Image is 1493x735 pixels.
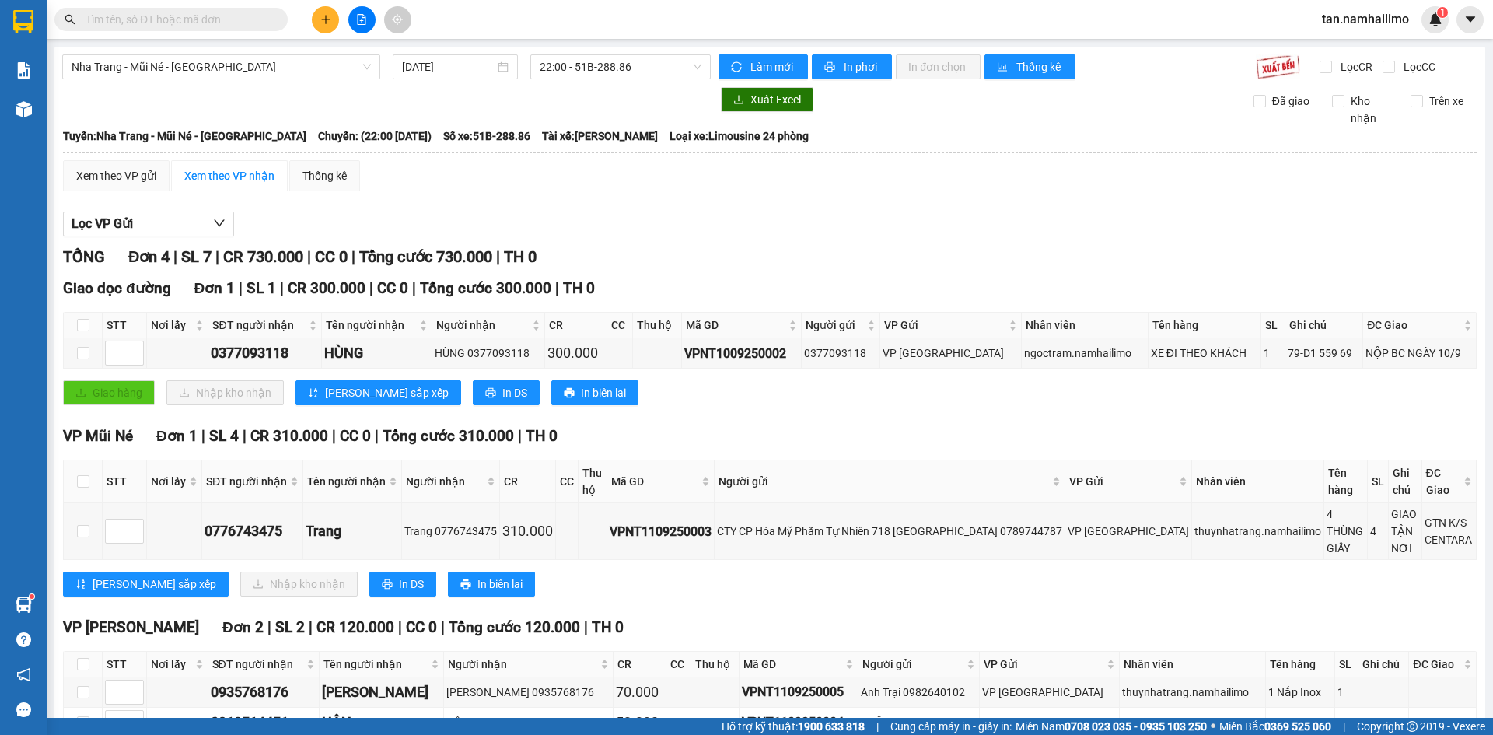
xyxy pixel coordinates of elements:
[1151,345,1259,362] div: XE ĐI THEO KHÁCH
[1344,93,1399,127] span: Kho nhận
[1016,718,1207,735] span: Miền Nam
[542,128,658,145] span: Tài xế: [PERSON_NAME]
[375,427,379,445] span: |
[205,520,300,542] div: 0776743475
[446,684,610,701] div: [PERSON_NAME] 0935768176
[212,317,306,334] span: SĐT người nhận
[213,217,226,229] span: down
[1370,523,1386,540] div: 4
[563,279,595,297] span: TH 0
[861,684,977,701] div: Anh Trại 0982640102
[93,576,216,593] span: [PERSON_NAME] sắp xếp
[307,473,386,490] span: Tên người nhận
[1407,721,1418,732] span: copyright
[496,247,500,266] span: |
[72,214,133,233] span: Lọc VP Gửi
[1309,9,1421,29] span: tan.namhailimo
[404,523,497,540] div: Trang 0776743475
[181,247,212,266] span: SL 7
[670,128,809,145] span: Loại xe: Limousine 24 phòng
[1194,523,1321,540] div: thuynhatrang.namhailimo
[209,427,239,445] span: SL 4
[323,656,427,673] span: Tên người nhận
[223,247,303,266] span: CR 730.000
[1334,58,1375,75] span: Lọc CR
[616,681,664,703] div: 70.000
[206,473,287,490] span: SĐT người nhận
[63,572,229,597] button: sort-ascending[PERSON_NAME] sắp xếp
[1423,93,1470,110] span: Trên xe
[308,387,319,400] span: sort-ascending
[13,10,33,33] img: logo-vxr
[526,427,558,445] span: TH 0
[545,313,608,338] th: CR
[307,247,311,266] span: |
[222,618,264,636] span: Đơn 2
[556,460,579,503] th: CC
[128,247,170,266] span: Đơn 4
[682,338,802,369] td: VPNT1009250002
[72,55,371,79] span: Nha Trang - Mũi Né - Sài Gòn
[63,618,199,636] span: VP [PERSON_NAME]
[184,167,274,184] div: Xem theo VP nhận
[151,317,192,334] span: Nơi lấy
[1358,652,1409,677] th: Ghi chú
[1219,718,1331,735] span: Miền Bắc
[436,317,528,334] span: Người nhận
[862,656,963,673] span: Người gửi
[406,473,484,490] span: Người nhận
[103,460,147,503] th: STT
[1149,313,1262,338] th: Tên hàng
[240,572,358,597] button: downloadNhập kho nhận
[76,167,156,184] div: Xem theo VP gửi
[166,380,284,405] button: downloadNhập kho nhận
[63,247,105,266] span: TỔNG
[798,720,865,733] strong: 1900 633 818
[318,128,432,145] span: Chuyến: (22:00 [DATE])
[555,279,559,297] span: |
[1389,460,1422,503] th: Ghi chú
[239,279,243,297] span: |
[359,247,492,266] span: Tổng cước 730.000
[63,130,306,142] b: Tuyến: Nha Trang - Mũi Né - [GEOGRAPHIC_DATA]
[733,94,744,107] span: download
[684,344,799,363] div: VPNT1009250002
[441,618,445,636] span: |
[384,6,411,33] button: aim
[812,54,892,79] button: printerIn phơi
[86,11,269,28] input: Tìm tên, số ĐT hoặc mã đơn
[16,667,31,682] span: notification
[173,247,177,266] span: |
[1192,460,1324,503] th: Nhân viên
[460,579,471,591] span: printer
[412,279,416,297] span: |
[1016,58,1063,75] span: Thống kê
[607,503,715,560] td: VPNT1109250003
[1122,714,1263,731] div: thuynhatrang.namhailimo
[402,58,495,75] input: 11/09/2025
[1463,12,1477,26] span: caret-down
[485,387,496,400] span: printer
[717,523,1062,540] div: CTY CP Hóa Mỹ Phẩm Tự Nhiên 718 [GEOGRAPHIC_DATA] 0789744787
[275,618,305,636] span: SL 2
[740,677,858,708] td: VPNT1109250005
[504,247,537,266] span: TH 0
[1327,506,1365,557] div: 4 THÙNG GIẤY
[399,576,424,593] span: In DS
[1268,714,1333,731] div: 1 thùng xốp
[448,572,535,597] button: printerIn biên lai
[103,313,147,338] th: STT
[750,58,795,75] span: Làm mới
[1022,313,1148,338] th: Nhân viên
[1285,313,1364,338] th: Ghi chú
[1368,460,1389,503] th: SL
[215,247,219,266] span: |
[876,718,879,735] span: |
[1024,345,1145,362] div: ngoctram.namhailimo
[579,460,607,503] th: Thu hộ
[211,681,317,703] div: 0935768176
[267,618,271,636] span: |
[320,677,443,708] td: Anh Lâm
[721,87,813,112] button: downloadXuất Excel
[984,656,1103,673] span: VP Gửi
